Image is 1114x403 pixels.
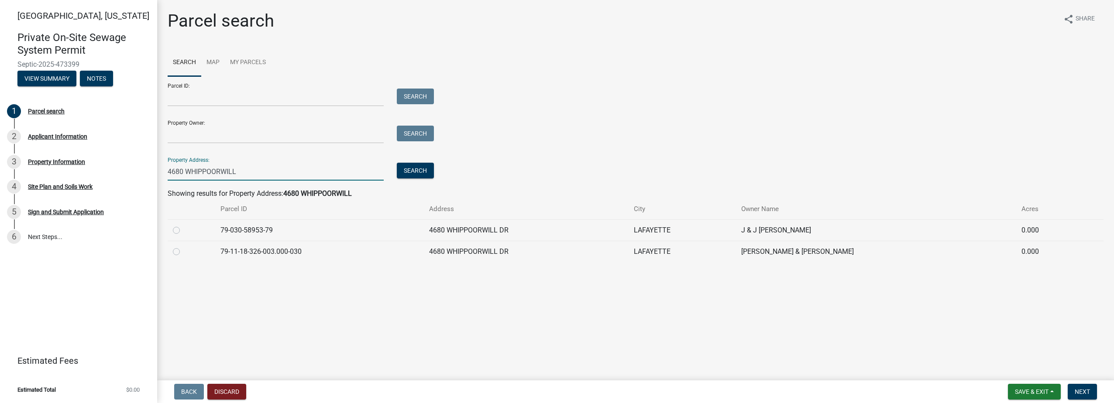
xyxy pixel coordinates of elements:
th: City [629,199,736,219]
button: Back [174,384,204,400]
wm-modal-confirm: Summary [17,75,76,82]
button: Discard [207,384,246,400]
button: Search [397,89,434,104]
div: Property Information [28,159,85,165]
button: shareShare [1056,10,1102,27]
td: 4680 WHIPPOORWILL DR [424,219,629,241]
div: 5 [7,205,21,219]
strong: 4680 WHIPPOORWILL [283,189,352,198]
span: Estimated Total [17,387,56,393]
th: Parcel ID [215,199,424,219]
span: $0.00 [126,387,140,393]
span: Next [1075,388,1090,395]
button: Next [1068,384,1097,400]
div: Parcel search [28,108,65,114]
div: Showing results for Property Address: [168,188,1104,199]
th: Acres [1016,199,1080,219]
div: 4 [7,180,21,194]
div: 6 [7,230,21,244]
span: Share [1076,14,1095,24]
td: [PERSON_NAME] & [PERSON_NAME] [736,241,1016,262]
div: 3 [7,155,21,169]
a: My Parcels [225,49,271,77]
wm-modal-confirm: Notes [80,75,113,82]
th: Owner Name [736,199,1016,219]
span: Save & Exit [1015,388,1049,395]
div: Sign and Submit Application [28,209,104,215]
div: 1 [7,104,21,118]
button: View Summary [17,71,76,86]
th: Address [424,199,629,219]
span: Back [181,388,197,395]
span: [GEOGRAPHIC_DATA], [US_STATE] [17,10,149,21]
a: Estimated Fees [7,352,143,369]
td: 79-030-58953-79 [215,219,424,241]
td: 0.000 [1016,241,1080,262]
div: Applicant Information [28,133,87,140]
h1: Parcel search [168,10,274,31]
button: Search [397,126,434,141]
td: LAFAYETTE [629,219,736,241]
div: Site Plan and Soils Work [28,184,93,190]
a: Search [168,49,201,77]
button: Search [397,163,434,178]
h4: Private On-Site Sewage System Permit [17,31,150,57]
i: share [1063,14,1074,24]
td: J & J [PERSON_NAME] [736,219,1016,241]
div: 2 [7,130,21,143]
td: LAFAYETTE [629,241,736,262]
a: Map [201,49,225,77]
td: 79-11-18-326-003.000-030 [215,241,424,262]
td: 4680 WHIPPOORWILL DR [424,241,629,262]
button: Notes [80,71,113,86]
td: 0.000 [1016,219,1080,241]
button: Save & Exit [1008,384,1061,400]
span: Septic-2025-473399 [17,60,140,68]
